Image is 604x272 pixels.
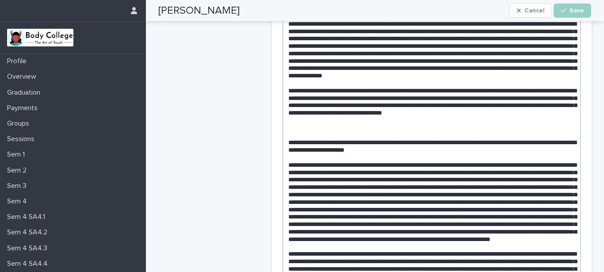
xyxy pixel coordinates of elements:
img: xvtzy2PTuGgGH0xbwGb2 [7,29,73,46]
p: Sem 4 SA4.3 [4,244,54,253]
p: Sem 1 [4,150,32,159]
p: Sessions [4,135,42,143]
p: Profile [4,57,34,65]
span: Cancel [524,8,544,14]
p: Overview [4,73,43,81]
p: Sem 4 SA4.2 [4,228,54,237]
p: Sem 2 [4,166,34,175]
button: Save [554,4,591,18]
p: Sem 3 [4,182,34,190]
button: Cancel [509,4,552,18]
p: Payments [4,104,45,112]
p: Groups [4,119,36,128]
h2: [PERSON_NAME] [158,4,240,17]
p: Sem 4 SA4.4 [4,260,55,268]
p: Sem 4 SA4.1 [4,213,52,221]
span: Save [570,8,584,14]
p: Sem 4 [4,197,34,206]
p: Graduation [4,88,47,97]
